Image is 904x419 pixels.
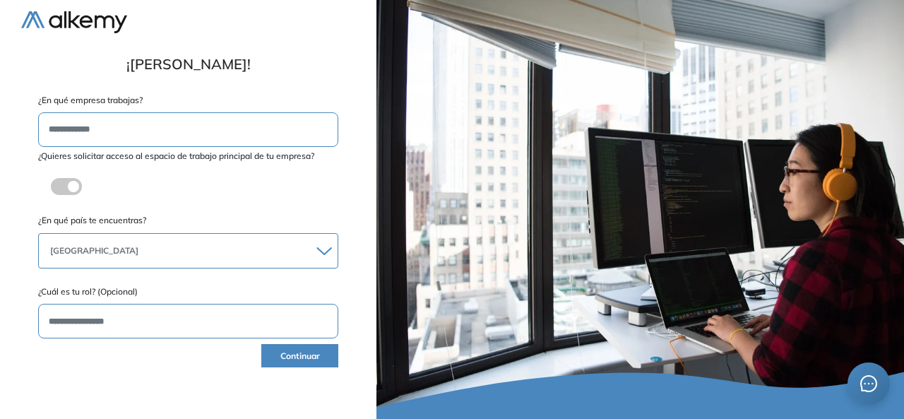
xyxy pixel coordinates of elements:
[261,344,338,367] button: Continuar
[44,245,138,256] span: [GEOGRAPHIC_DATA]
[38,285,338,298] label: ¿Cuál es tu rol? (Opcional)
[38,94,338,107] label: ¿En qué empresa trabajas?
[860,375,877,392] span: message
[21,56,355,73] h1: ¡[PERSON_NAME]!
[38,150,338,163] label: ¿Quieres solicitar acceso al espacio de trabajo principal de tu empresa?
[38,215,146,225] span: ¿En qué país te encuentras?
